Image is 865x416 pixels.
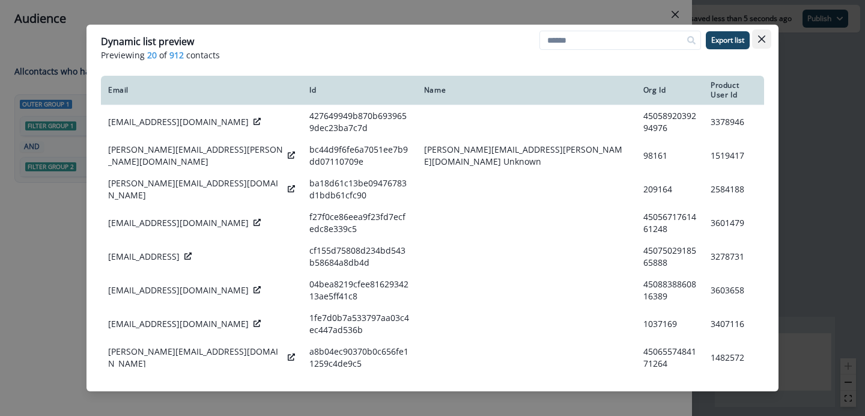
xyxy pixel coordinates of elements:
[108,177,283,201] p: [PERSON_NAME][EMAIL_ADDRESS][DOMAIN_NAME]
[636,341,703,375] td: 4506557484171264
[636,274,703,307] td: 4508838860816389
[302,307,417,341] td: 1fe7d0b7a533797aa03c4ec447ad536b
[108,116,249,128] p: [EMAIL_ADDRESS][DOMAIN_NAME]
[752,29,771,49] button: Close
[424,85,629,95] div: Name
[302,173,417,206] td: ba18d61c13be09476783d1bdb61cfc90
[636,139,703,173] td: 98161
[302,206,417,240] td: f27f0ce86eea9f23fd7ecfedc8e339c5
[108,251,180,263] p: [EMAIL_ADDRESS]
[101,34,194,49] p: Dynamic list preview
[302,341,417,375] td: a8b04ec90370b0c656fe11259c4de9c5
[302,274,417,307] td: 04bea8219cfee8162934213ae5ff41c8
[703,139,764,173] td: 1519417
[703,341,764,375] td: 1482572
[169,49,184,61] span: 912
[703,173,764,206] td: 2584188
[108,144,283,168] p: [PERSON_NAME][EMAIL_ADDRESS][PERSON_NAME][DOMAIN_NAME]
[108,318,249,330] p: [EMAIL_ADDRESS][DOMAIN_NAME]
[703,105,764,139] td: 3378946
[636,105,703,139] td: 4505892039294976
[636,240,703,274] td: 4507502918565888
[147,49,157,61] span: 20
[108,284,249,296] p: [EMAIL_ADDRESS][DOMAIN_NAME]
[302,240,417,274] td: cf155d75808d234bd543b58684a8db4d
[108,85,295,95] div: Email
[636,307,703,341] td: 1037169
[101,49,764,61] p: Previewing of contacts
[706,31,750,49] button: Export list
[302,105,417,139] td: 427649949b870b6939659dec23ba7c7d
[636,173,703,206] td: 209164
[108,217,249,229] p: [EMAIL_ADDRESS][DOMAIN_NAME]
[108,346,283,370] p: [PERSON_NAME][EMAIL_ADDRESS][DOMAIN_NAME]
[711,81,757,100] div: Product User Id
[302,139,417,173] td: bc44d9f6fe6a7051ee7b9dd07110709e
[703,240,764,274] td: 3278731
[636,206,703,240] td: 4505671761461248
[711,36,744,44] p: Export list
[703,206,764,240] td: 3601479
[643,85,696,95] div: Org Id
[703,274,764,307] td: 3603658
[703,307,764,341] td: 3407116
[417,139,636,173] td: [PERSON_NAME][EMAIL_ADDRESS][PERSON_NAME][DOMAIN_NAME] Unknown
[309,85,410,95] div: Id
